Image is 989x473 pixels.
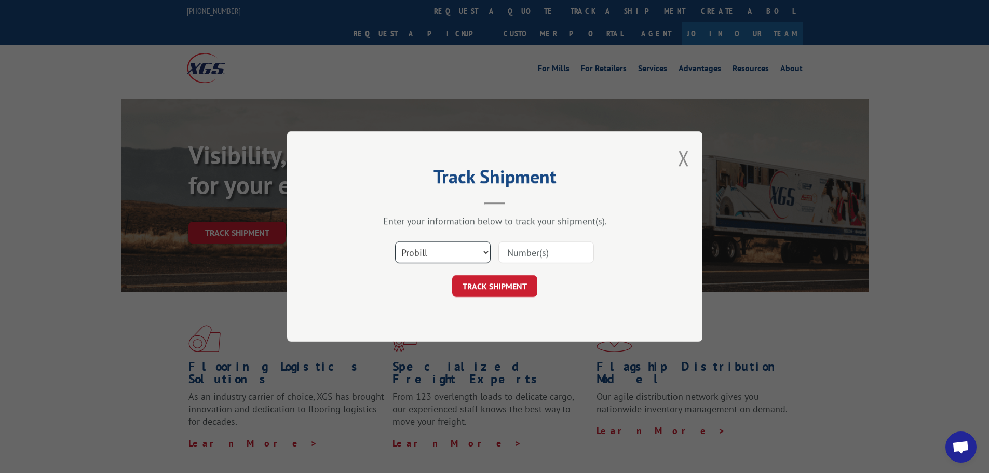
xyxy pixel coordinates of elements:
button: Close modal [678,144,689,172]
input: Number(s) [498,241,594,263]
button: TRACK SHIPMENT [452,275,537,297]
h2: Track Shipment [339,169,651,189]
div: Enter your information below to track your shipment(s). [339,215,651,227]
a: Open chat [945,431,977,463]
